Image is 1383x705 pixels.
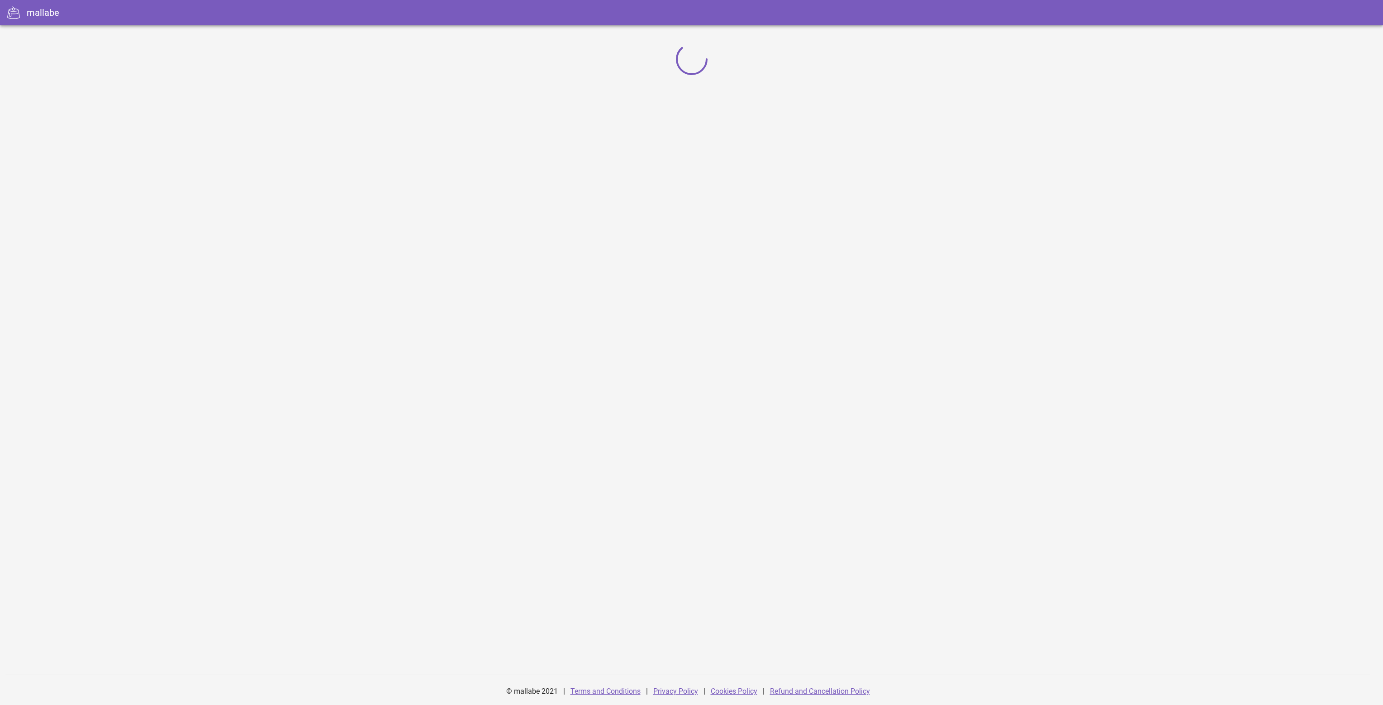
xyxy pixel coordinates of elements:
[563,681,565,702] div: |
[501,681,563,702] div: © mallabe 2021
[646,681,648,702] div: |
[770,687,870,696] a: Refund and Cancellation Policy
[570,687,641,696] a: Terms and Conditions
[711,687,757,696] a: Cookies Policy
[763,681,765,702] div: |
[703,681,705,702] div: |
[653,687,698,696] a: Privacy Policy
[27,6,59,19] div: mallabe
